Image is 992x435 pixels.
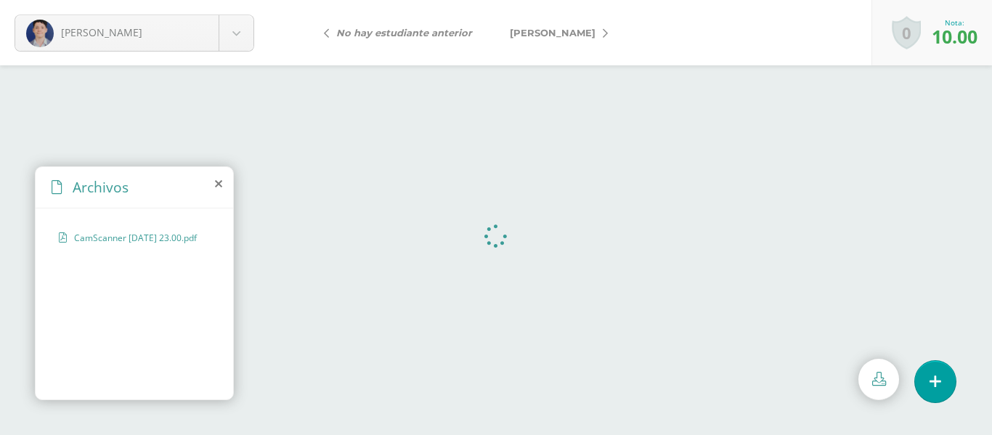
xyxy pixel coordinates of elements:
span: CamScanner [DATE] 23.00.pdf [74,232,197,244]
span: 10.00 [932,24,977,49]
span: Archivos [73,177,129,197]
div: Nota: [932,17,977,28]
span: [PERSON_NAME] [61,25,142,39]
a: No hay estudiante anterior [312,15,491,50]
img: 04f504ead140120c9b525bc1efdf3ab4.png [26,20,54,47]
a: 0 [892,16,921,49]
a: [PERSON_NAME] [15,15,253,51]
span: [PERSON_NAME] [510,27,595,38]
i: No hay estudiante anterior [336,27,472,38]
a: [PERSON_NAME] [491,15,619,50]
i: close [215,178,222,190]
